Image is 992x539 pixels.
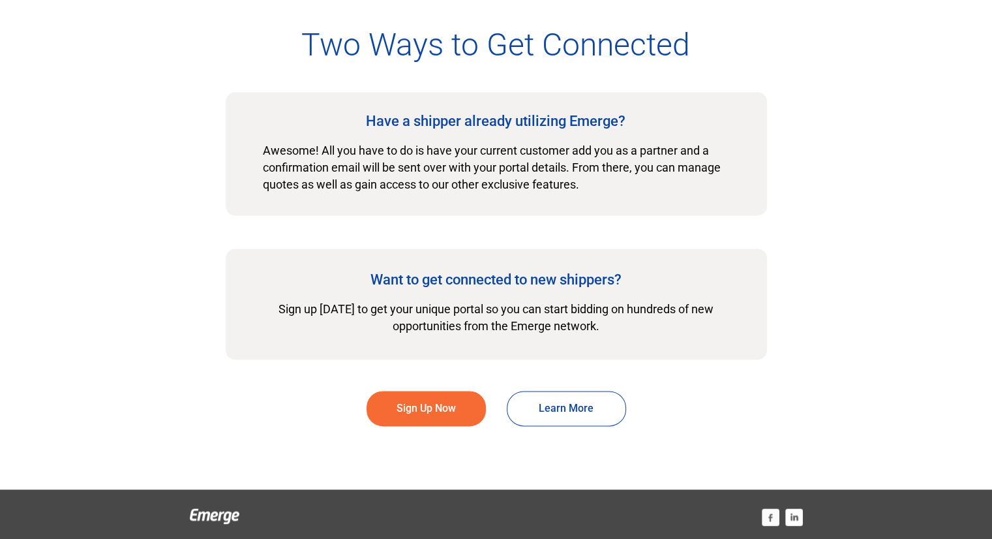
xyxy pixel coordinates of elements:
[263,144,721,191] span: Awesome! All you have to do is have your current customer add you as a partner and a confirmation...
[278,302,714,333] span: Sign up [DATE] to get your unique portal so you can start bidding on hundreds of new opportunitie...
[190,508,239,524] img: Emerge Freight Marketplace Logo
[507,391,626,426] a: Learn More
[507,402,625,414] span: Learn More
[367,391,486,426] a: Sign Up Now
[370,271,622,288] span: Want to get connected to new shippers?
[366,113,625,129] span: Have a shipper already utilizing Emerge?
[367,402,485,414] span: Sign Up Now
[301,26,690,63] span: Two Ways to Get Connected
